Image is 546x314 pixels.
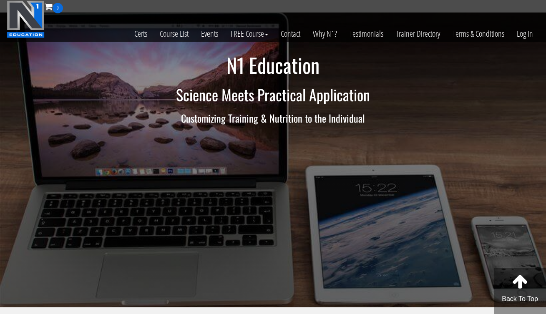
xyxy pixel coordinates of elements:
img: n1-education [7,0,45,38]
h1: N1 Education [29,54,517,76]
span: 0 [53,3,63,13]
a: Events [195,13,224,54]
a: Terms & Conditions [446,13,511,54]
a: Certs [128,13,153,54]
h3: Customizing Training & Nutrition to the Individual [29,113,517,123]
a: 0 [45,1,63,12]
a: Why N1? [307,13,343,54]
a: Log In [511,13,539,54]
a: Contact [274,13,307,54]
a: Trainer Directory [390,13,446,54]
a: Course List [153,13,195,54]
a: FREE Course [224,13,274,54]
h2: Science Meets Practical Application [29,86,517,103]
a: Testimonials [343,13,390,54]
